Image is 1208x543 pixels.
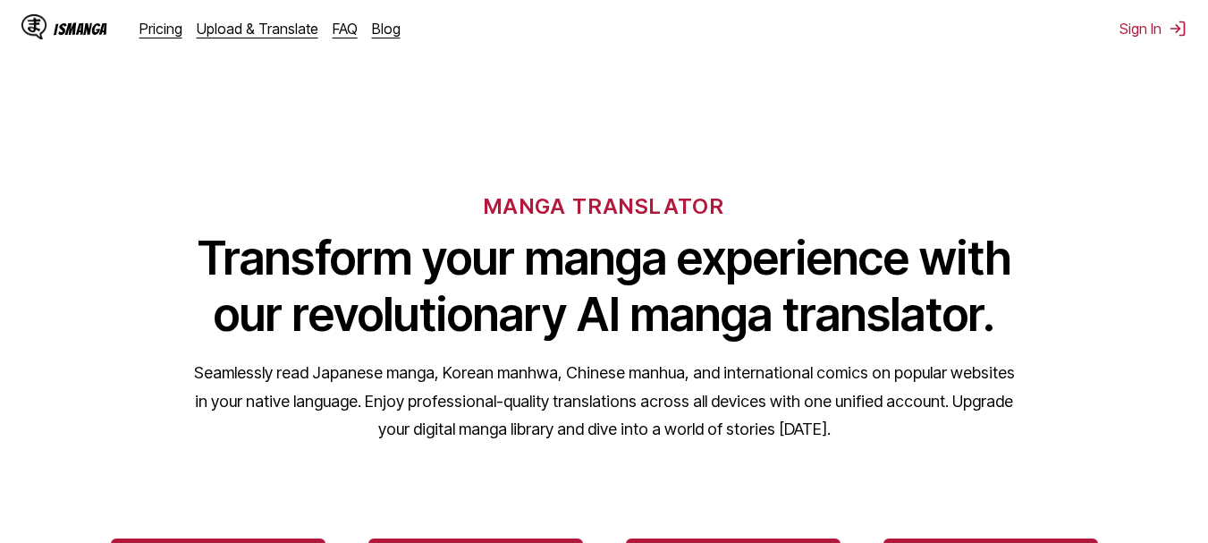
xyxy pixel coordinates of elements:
[54,21,107,38] div: IsManga
[1169,20,1187,38] img: Sign out
[21,14,139,43] a: IsManga LogoIsManga
[1119,20,1187,38] button: Sign In
[193,230,1016,343] h1: Transform your manga experience with our revolutionary AI manga translator.
[372,20,401,38] a: Blog
[193,359,1016,444] p: Seamlessly read Japanese manga, Korean manhwa, Chinese manhua, and international comics on popula...
[484,193,724,219] h6: MANGA TRANSLATOR
[139,20,182,38] a: Pricing
[197,20,318,38] a: Upload & Translate
[333,20,358,38] a: FAQ
[21,14,46,39] img: IsManga Logo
